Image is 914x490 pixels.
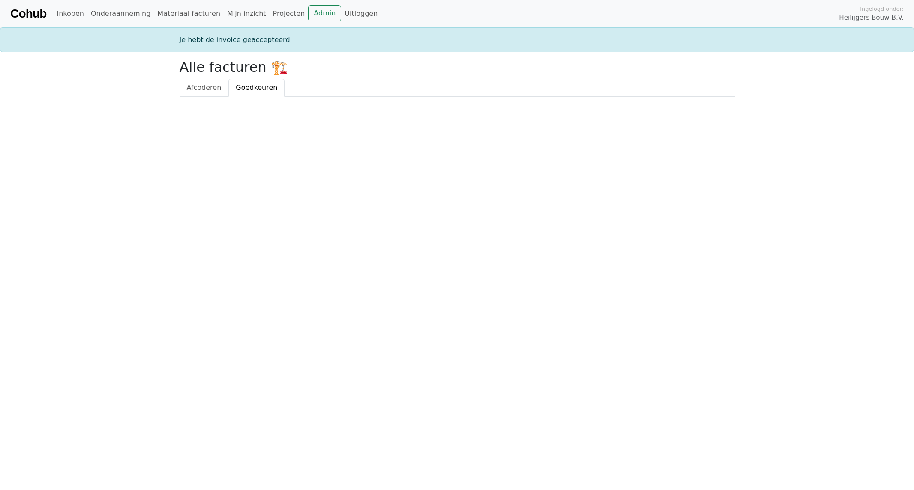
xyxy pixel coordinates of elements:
[308,5,341,21] a: Admin
[180,79,229,97] a: Afcoderen
[154,5,224,22] a: Materiaal facturen
[180,59,735,75] h2: Alle facturen 🏗️
[270,5,309,22] a: Projecten
[341,5,381,22] a: Uitloggen
[860,5,904,13] span: Ingelogd onder:
[839,13,904,23] span: Heilijgers Bouw B.V.
[53,5,87,22] a: Inkopen
[236,83,277,92] span: Goedkeuren
[228,79,285,97] a: Goedkeuren
[174,35,740,45] div: Je hebt de invoice geaccepteerd
[224,5,270,22] a: Mijn inzicht
[87,5,154,22] a: Onderaanneming
[187,83,222,92] span: Afcoderen
[10,3,46,24] a: Cohub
